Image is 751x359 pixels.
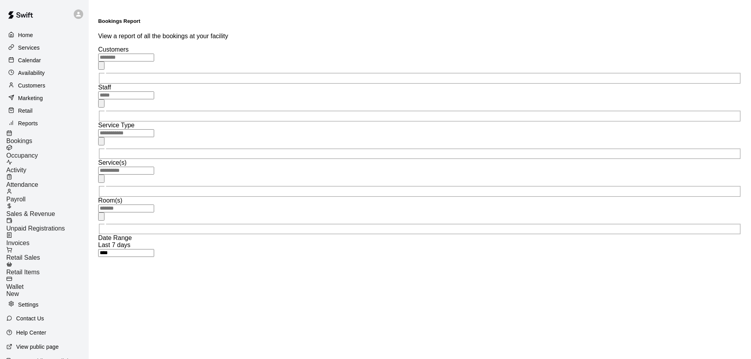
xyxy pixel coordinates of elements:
p: Services [18,44,40,52]
span: Room(s) [98,197,122,204]
p: Home [18,31,33,39]
a: Activity [6,159,89,174]
span: Occupancy [6,152,38,159]
a: Calendar [6,54,82,66]
button: Open [98,137,104,145]
a: Retail Sales [6,247,89,261]
span: Retail Sales [6,254,40,261]
button: Open [98,212,104,221]
p: Customers [18,82,45,89]
div: Last 7 days [98,242,742,249]
span: Date Range [98,234,132,241]
span: Staff [98,84,111,91]
span: New [6,290,19,297]
a: Availability [6,67,82,79]
a: Services [6,42,82,54]
a: Reports [6,117,82,129]
a: Retail Items [6,261,89,276]
span: Sales & Revenue [6,210,55,217]
span: Invoices [6,240,30,246]
p: View public page [16,343,59,351]
span: Customers [98,46,129,53]
a: Bookings [6,130,89,145]
a: WalletNew [6,276,89,298]
p: Contact Us [16,314,44,322]
p: Retail [18,107,33,115]
a: Unpaid Registrations [6,218,89,232]
a: Marketing [6,92,82,104]
span: Activity [6,167,26,173]
a: Customers [6,80,82,91]
span: Service(s) [98,159,127,166]
a: Payroll [6,188,89,203]
p: Calendar [18,56,41,64]
button: Open [98,99,104,108]
a: Occupancy [6,145,89,159]
p: Help Center [16,329,46,337]
a: Invoices [6,232,89,247]
p: View a report of all the bookings at your facility [98,33,742,40]
p: Marketing [18,94,43,102]
span: Unpaid Registrations [6,225,65,232]
p: Availability [18,69,45,77]
button: Open [98,175,104,183]
a: Home [6,29,82,41]
span: Bookings [6,138,32,144]
p: Settings [18,301,39,309]
span: Payroll [6,196,26,203]
span: Service Type [98,122,134,128]
a: Settings [6,299,82,311]
p: Reports [18,119,38,127]
button: Open [98,61,104,70]
span: Attendance [6,181,38,188]
span: Wallet [6,283,24,290]
a: Sales & Revenue [6,203,89,218]
h5: Bookings Report [98,18,742,24]
a: Retail [6,105,82,117]
a: Attendance [6,174,89,188]
span: Retail Items [6,269,39,275]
